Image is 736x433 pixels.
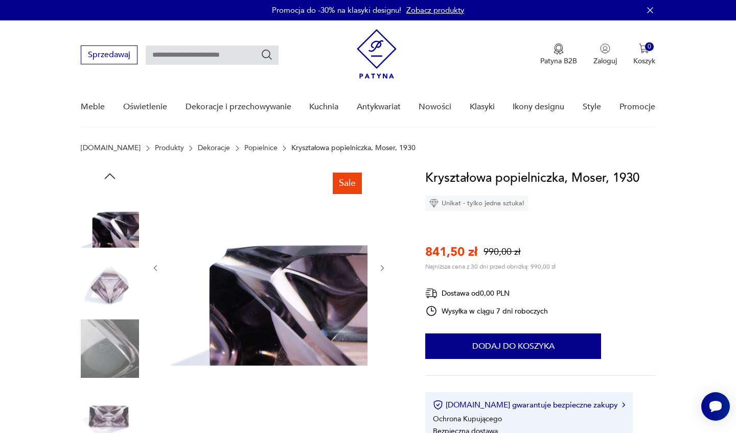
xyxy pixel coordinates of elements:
[701,392,730,421] iframe: Smartsupp widget button
[540,56,577,66] p: Patyna B2B
[81,319,139,377] img: Zdjęcie produktu Kryształowa popielniczka, Moser, 1930
[433,414,502,424] li: Ochrona Kupującego
[333,173,362,194] div: Sale
[261,49,273,61] button: Szukaj
[619,87,655,127] a: Promocje
[198,144,230,152] a: Dekoracje
[540,43,577,66] button: Patyna B2B
[81,254,139,312] img: Zdjęcie produktu Kryształowa popielniczka, Moser, 1930
[622,402,625,407] img: Ikona strzałki w prawo
[633,56,655,66] p: Koszyk
[81,87,105,127] a: Meble
[291,144,416,152] p: Kryształowa popielniczka, Moser, 1930
[425,196,528,211] div: Unikat - tylko jedna sztuka!
[513,87,564,127] a: Ikony designu
[272,5,401,15] p: Promocja do -30% na klasyki designu!
[583,87,601,127] a: Style
[425,169,639,188] h1: Kryształowa popielniczka, Moser, 1930
[470,87,495,127] a: Klasyki
[81,45,137,64] button: Sprzedawaj
[357,87,401,127] a: Antykwariat
[633,43,655,66] button: 0Koszyk
[419,87,451,127] a: Nowości
[540,43,577,66] a: Ikona medaluPatyna B2B
[639,43,649,54] img: Ikona koszyka
[186,87,291,127] a: Dekoracje i przechowywanie
[244,144,278,152] a: Popielnice
[425,333,601,359] button: Dodaj do koszyka
[425,287,438,300] img: Ikona dostawy
[81,189,139,247] img: Zdjęcie produktu Kryształowa popielniczka, Moser, 1930
[645,42,654,51] div: 0
[406,5,464,15] a: Zobacz produkty
[425,244,477,260] p: 841,50 zł
[593,43,617,66] button: Zaloguj
[554,43,564,55] img: Ikona medalu
[155,144,184,152] a: Produkty
[123,87,167,127] a: Oświetlenie
[309,87,338,127] a: Kuchnia
[600,43,610,54] img: Ikonka użytkownika
[357,29,397,79] img: Patyna - sklep z meblami i dekoracjami vintage
[484,246,520,258] p: 990,00 zł
[433,400,625,410] button: [DOMAIN_NAME] gwarantuje bezpieczne zakupy
[429,199,439,208] img: Ikona diamentu
[425,262,556,271] p: Najniższa cena z 30 dni przed obniżką: 990,00 zł
[425,287,548,300] div: Dostawa od 0,00 PLN
[81,52,137,59] a: Sprzedawaj
[170,169,367,366] img: Zdjęcie produktu Kryształowa popielniczka, Moser, 1930
[433,400,443,410] img: Ikona certyfikatu
[593,56,617,66] p: Zaloguj
[81,144,141,152] a: [DOMAIN_NAME]
[425,305,548,317] div: Wysyłka w ciągu 7 dni roboczych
